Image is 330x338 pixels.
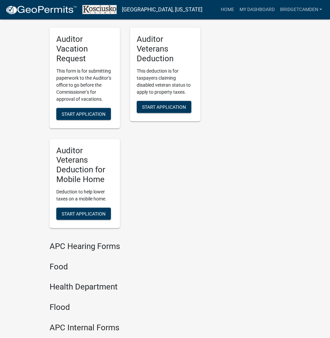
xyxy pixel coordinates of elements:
[56,34,113,63] h5: Auditor Vacation Request
[237,3,277,16] a: My Dashboard
[50,302,200,312] h4: Flood
[50,241,200,251] h4: APC Hearing Forms
[137,101,191,113] button: Start Application
[50,323,200,332] h4: APC Internal Forms
[62,111,106,116] span: Start Application
[56,67,113,102] p: This form is for submitting paperwork to the Auditor’s office to go before the Commissioner’s for...
[50,282,200,291] h4: Health Department
[277,3,325,16] a: BRIDGETCAMDEN
[56,108,111,120] button: Start Application
[137,67,194,95] p: This deduction is for taxpayers claiming disabled veteran status to apply to property taxes.
[218,3,237,16] a: Home
[56,188,113,202] p: Deduction to help lower taxes on a mobile home.
[122,4,202,15] a: [GEOGRAPHIC_DATA], [US_STATE]
[56,207,111,220] button: Start Application
[142,104,186,109] span: Start Application
[56,146,113,184] h5: Auditor Veterans Deduction for Mobile Home
[82,5,117,14] img: Kosciusko County, Indiana
[137,34,194,63] h5: Auditor Veterans Deduction
[62,210,106,216] span: Start Application
[50,262,200,271] h4: Food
